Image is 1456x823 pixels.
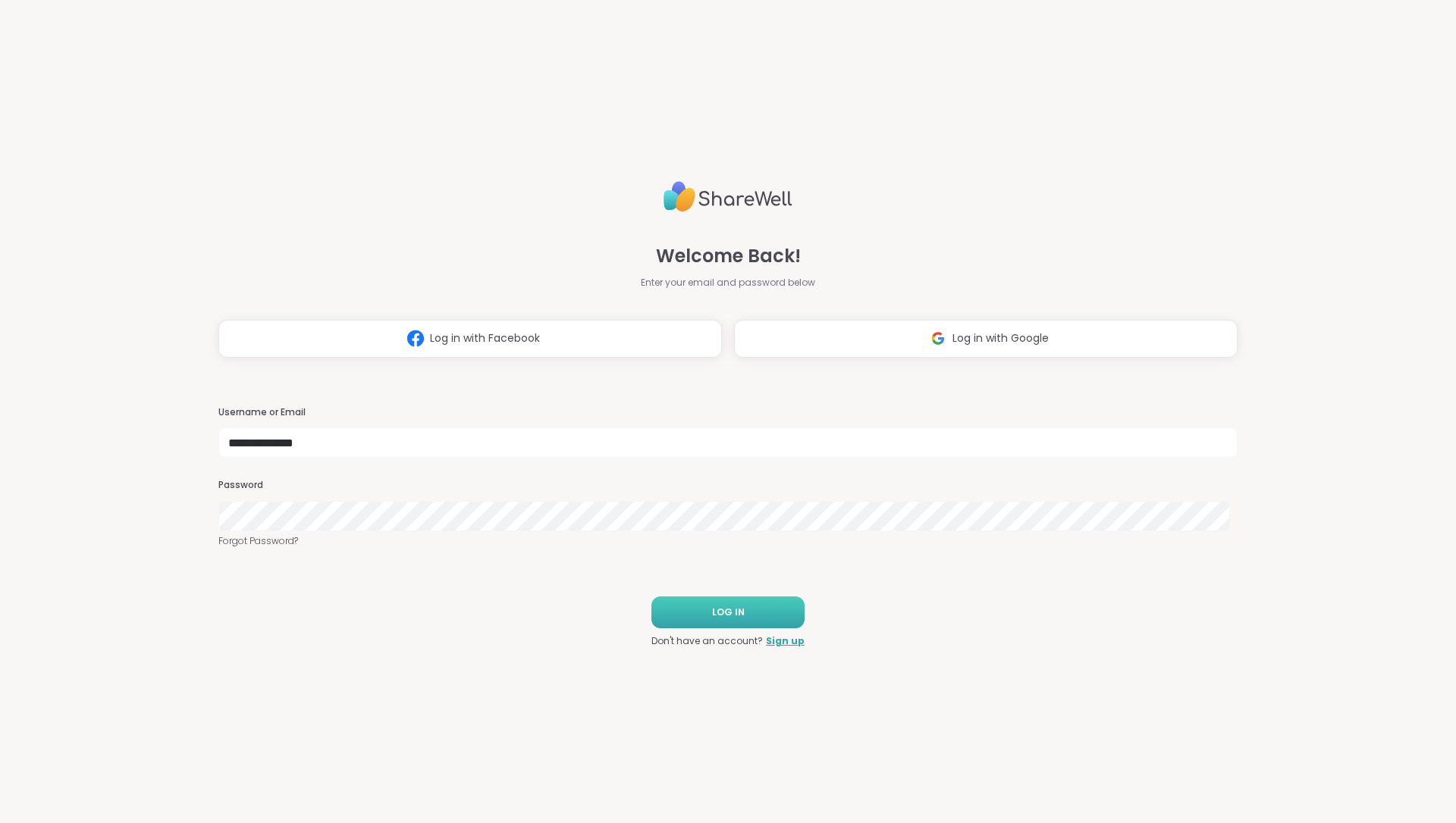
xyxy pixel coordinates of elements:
a: Sign up [766,634,805,648]
span: Enter your email and password below [641,276,815,289]
h3: Username or Email [218,406,1238,419]
img: ShareWell Logomark [401,324,430,352]
a: Forgot Password? [218,534,1238,548]
button: Log in with Google [734,320,1238,358]
img: ShareWell Logo [664,175,792,218]
img: ShareWell Logomark [924,324,952,352]
span: Don't have an account? [651,634,763,648]
h3: Password [218,479,1238,492]
span: LOG IN [712,606,745,619]
button: LOG IN [651,596,805,628]
span: Log in with Facebook [430,330,540,346]
span: Welcome Back! [656,243,801,270]
button: Log in with Facebook [218,320,722,358]
span: Log in with Google [952,330,1049,346]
